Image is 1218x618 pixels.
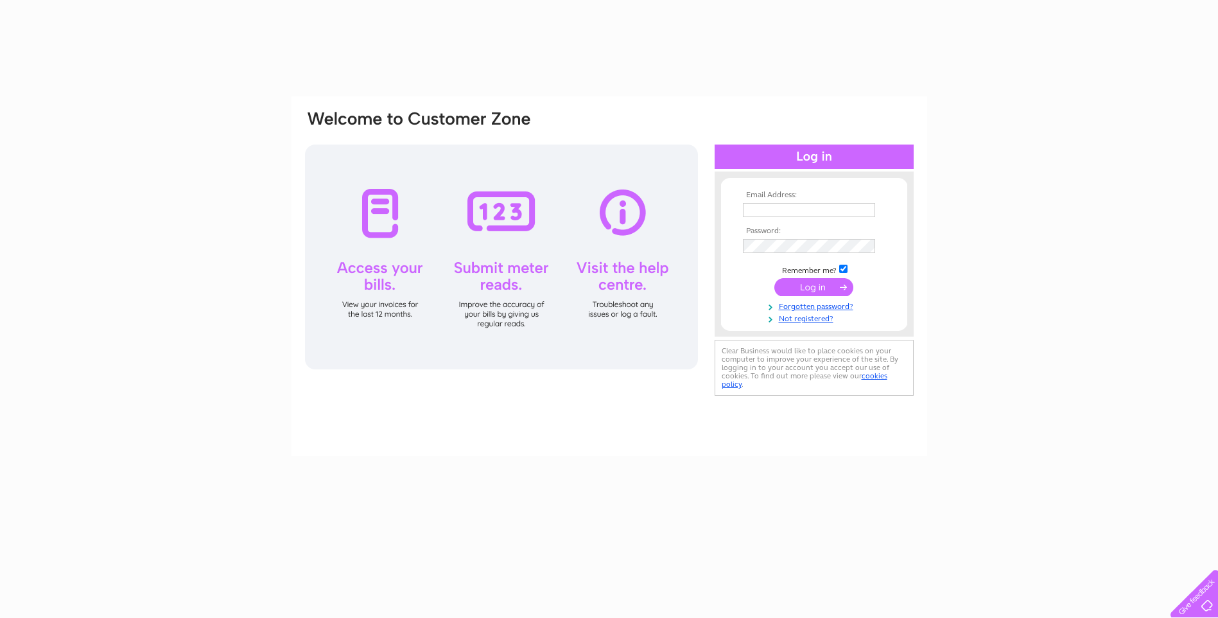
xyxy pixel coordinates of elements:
[740,227,889,236] th: Password:
[715,340,914,396] div: Clear Business would like to place cookies on your computer to improve your experience of the sit...
[740,191,889,200] th: Email Address:
[743,299,889,312] a: Forgotten password?
[774,278,853,296] input: Submit
[743,312,889,324] a: Not registered?
[722,371,887,389] a: cookies policy
[740,263,889,276] td: Remember me?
